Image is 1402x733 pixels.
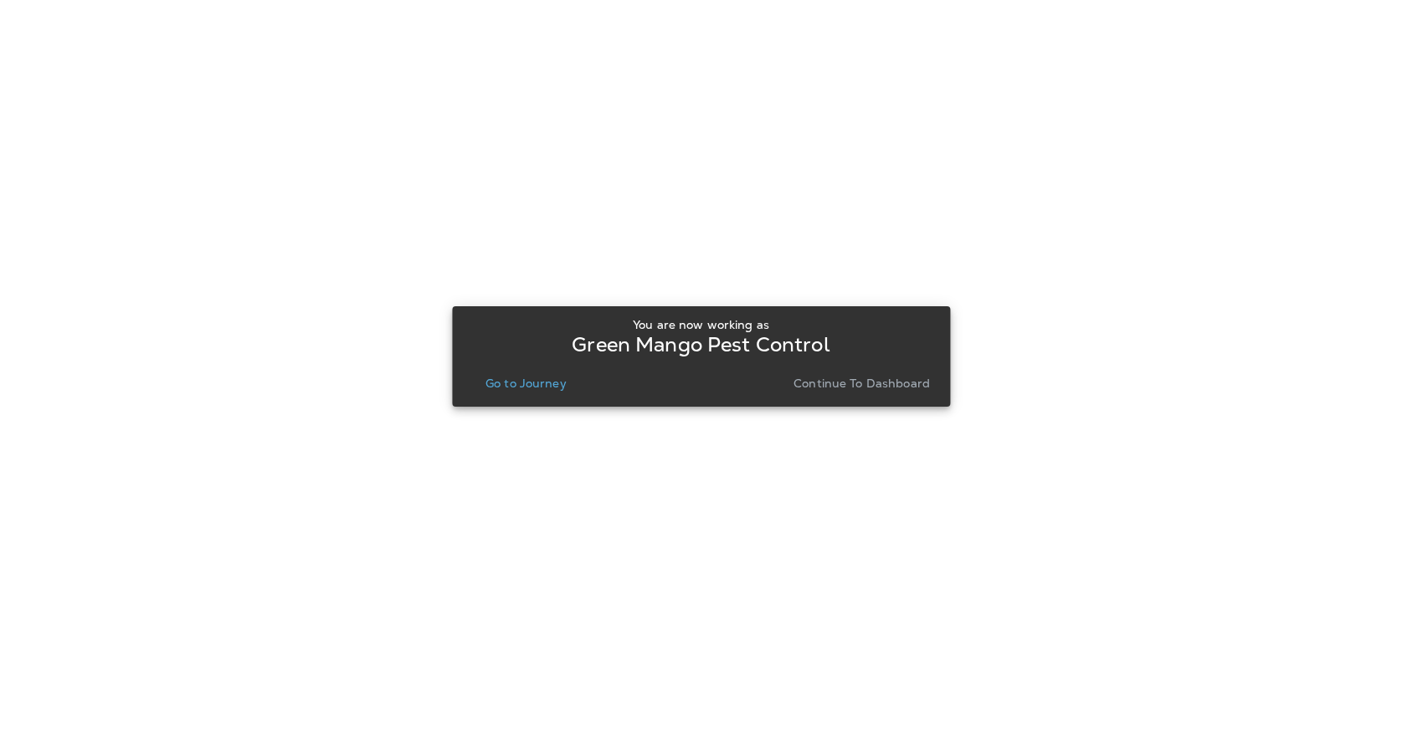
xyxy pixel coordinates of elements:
p: Continue to Dashboard [793,377,930,390]
p: Green Mango Pest Control [572,338,829,351]
button: Go to Journey [479,372,573,395]
button: Continue to Dashboard [787,372,937,395]
p: You are now working as [633,318,769,331]
p: Go to Journey [485,377,567,390]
